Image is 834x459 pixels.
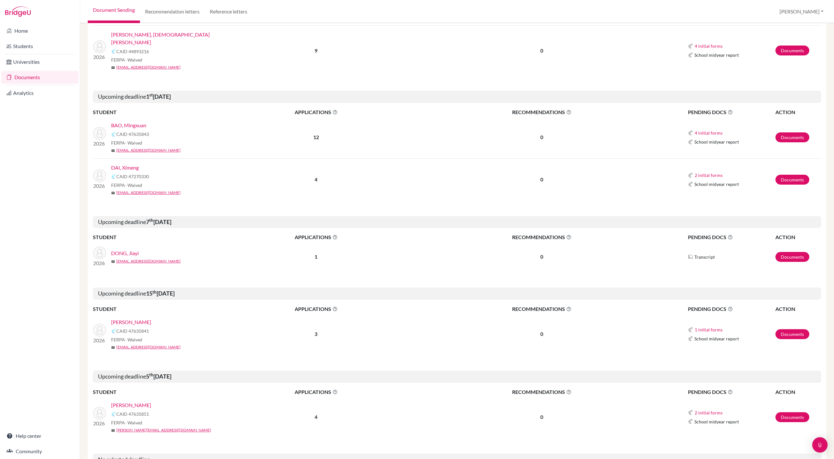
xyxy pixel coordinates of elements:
th: ACTION [775,108,821,116]
span: PENDING DOCS [688,388,775,396]
img: DAI, Ximeng [93,169,106,182]
b: 5 [DATE] [146,373,171,380]
span: FERPA [111,182,142,188]
a: Help center [1,430,78,442]
a: [EMAIL_ADDRESS][DOMAIN_NAME] [116,64,181,70]
a: BAO, Mingxuan [111,121,146,129]
span: CAID 47635851 [116,411,149,417]
img: Bridge-U [5,6,31,17]
button: 2 initial forms [694,171,723,179]
sup: th [149,218,153,223]
p: 0 [412,133,672,141]
a: Analytics [1,87,78,99]
span: School midyear report [694,181,739,188]
b: 12 [313,134,319,140]
p: 2026 [93,140,106,147]
img: Common App logo [111,132,116,137]
p: 2026 [93,259,106,267]
span: PENDING DOCS [688,233,775,241]
span: mail [111,346,115,349]
button: 4 initial forms [694,129,723,137]
img: Common App logo [688,44,693,49]
img: Common App logo [688,419,693,424]
b: 1 [DATE] [146,93,171,100]
a: [PERSON_NAME] [111,401,151,409]
a: Documents [1,71,78,84]
div: Open Intercom Messenger [812,437,828,453]
span: - Waived [125,420,142,425]
p: 2026 [93,182,106,190]
a: Documents [775,132,809,142]
p: 2026 [93,337,106,344]
img: Common App logo [688,130,693,136]
p: 0 [412,176,672,183]
b: 1 [315,254,317,260]
a: Community [1,445,78,458]
span: RECOMMENDATIONS [412,108,672,116]
b: 4 [315,176,317,182]
a: [PERSON_NAME], [DEMOGRAPHIC_DATA][PERSON_NAME] [111,31,225,46]
p: 0 [412,413,672,421]
a: Documents [775,252,809,262]
a: [EMAIL_ADDRESS][DOMAIN_NAME] [116,190,181,196]
span: mail [111,149,115,153]
img: Common App logo [111,329,116,334]
h5: Upcoming deadline [93,91,821,103]
span: School midyear report [694,52,739,58]
span: APPLICATIONS [221,305,411,313]
a: DONG, Jiayi [111,249,139,257]
button: 4 initial forms [694,42,723,50]
h5: Upcoming deadline [93,371,821,383]
img: BAO, Mingxuan [93,127,106,140]
span: PENDING DOCS [688,305,775,313]
b: 7 [DATE] [146,218,171,225]
span: - Waived [125,182,142,188]
a: [PERSON_NAME] [111,318,151,326]
span: mail [111,191,115,195]
p: 2026 [93,53,106,61]
p: 0 [412,330,672,338]
th: STUDENT [93,108,221,116]
img: Common App logo [688,410,693,415]
p: 0 [412,47,672,54]
b: 9 [315,47,317,54]
b: 3 [315,331,317,337]
span: Transcript [694,254,715,260]
a: Documents [775,46,809,55]
span: APPLICATIONS [221,388,411,396]
p: 0 [412,253,672,261]
a: Students [1,40,78,53]
a: [EMAIL_ADDRESS][DOMAIN_NAME] [116,258,181,264]
a: Home [1,24,78,37]
a: DAI, Ximeng [111,164,139,171]
button: 2 initial forms [694,409,723,416]
span: School midyear report [694,138,739,145]
b: 4 [315,414,317,420]
th: ACTION [775,233,821,241]
span: FERPA [111,56,142,63]
span: RECOMMENDATIONS [412,305,672,313]
span: - Waived [125,140,142,146]
span: CAID 47635843 [116,131,149,138]
span: RECOMMENDATIONS [412,388,672,396]
span: CAID 47635841 [116,328,149,334]
img: Common App logo [688,53,693,58]
span: mail [111,260,115,263]
th: STUDENT [93,233,221,241]
a: [EMAIL_ADDRESS][DOMAIN_NAME] [116,147,181,153]
th: STUDENT [93,388,221,396]
a: Documents [775,329,809,339]
img: Common App logo [688,327,693,332]
span: FERPA [111,419,142,426]
img: DONG, Jiayi [93,246,106,259]
th: ACTION [775,388,821,396]
span: APPLICATIONS [221,233,411,241]
a: Documents [775,412,809,422]
b: 15 [DATE] [146,290,175,297]
p: 2026 [93,420,106,427]
span: School midyear report [694,418,739,425]
img: UPPALAPATI, Samhita Savitri [93,40,106,53]
sup: th [149,372,153,377]
span: PENDING DOCS [688,108,775,116]
img: SOOD, Ariana [93,407,106,420]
